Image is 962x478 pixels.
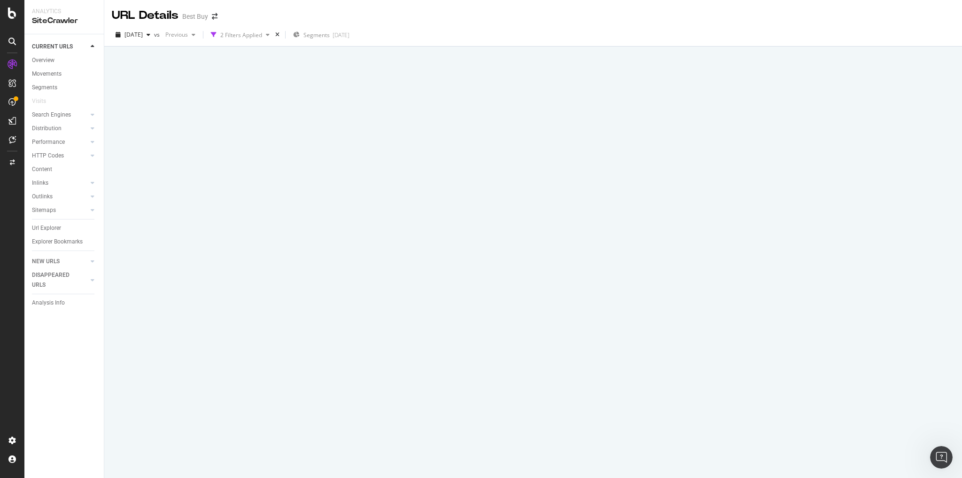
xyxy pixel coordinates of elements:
a: Sitemaps [32,205,88,215]
a: Movements [32,69,97,79]
a: HTTP Codes [32,151,88,161]
div: Analytics [32,8,96,16]
span: 2025 Aug. 12th [124,31,143,39]
div: arrow-right-arrow-left [212,13,217,20]
div: NEW URLS [32,257,60,266]
a: Search Engines [32,110,88,120]
a: Inlinks [32,178,88,188]
div: CURRENT URLS [32,42,73,52]
div: Sitemaps [32,205,56,215]
a: DISAPPEARED URLS [32,270,88,290]
div: Segments [32,83,57,93]
div: Distribution [32,124,62,133]
span: vs [154,31,162,39]
a: Visits [32,96,55,106]
div: times [273,30,281,39]
div: Content [32,165,52,174]
div: Outlinks [32,192,53,202]
div: Inlinks [32,178,48,188]
a: Content [32,165,97,174]
div: Overview [32,55,54,65]
div: HTTP Codes [32,151,64,161]
div: Explorer Bookmarks [32,237,83,247]
div: Visits [32,96,46,106]
div: Analysis Info [32,298,65,308]
button: Segments[DATE] [289,27,353,42]
a: NEW URLS [32,257,88,266]
div: Performance [32,137,65,147]
div: DISAPPEARED URLS [32,270,79,290]
button: Previous [162,27,199,42]
button: 2 Filters Applied [207,27,273,42]
a: CURRENT URLS [32,42,88,52]
button: [DATE] [112,27,154,42]
a: Overview [32,55,97,65]
a: Explorer Bookmarks [32,237,97,247]
div: SiteCrawler [32,16,96,26]
div: Url Explorer [32,223,61,233]
a: Segments [32,83,97,93]
div: [DATE] [333,31,349,39]
div: Search Engines [32,110,71,120]
span: Previous [162,31,188,39]
div: Best Buy [182,12,208,21]
a: Url Explorer [32,223,97,233]
div: 2 Filters Applied [220,31,262,39]
a: Performance [32,137,88,147]
iframe: Intercom live chat [930,446,953,469]
span: Segments [303,31,330,39]
div: Movements [32,69,62,79]
a: Analysis Info [32,298,97,308]
div: URL Details [112,8,178,24]
a: Outlinks [32,192,88,202]
a: Distribution [32,124,88,133]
